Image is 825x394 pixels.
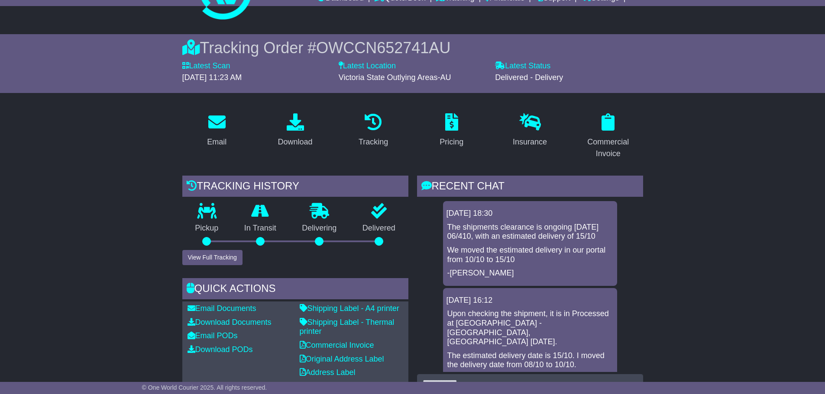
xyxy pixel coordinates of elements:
[289,224,350,233] p: Delivering
[349,224,408,233] p: Delivered
[182,61,230,71] label: Latest Scan
[447,309,613,346] p: Upon checking the shipment, it is in Processed at [GEOGRAPHIC_DATA] - [GEOGRAPHIC_DATA], [GEOGRAP...
[507,110,553,151] a: Insurance
[440,136,463,148] div: Pricing
[447,269,613,278] p: -[PERSON_NAME]
[495,73,563,82] span: Delivered - Delivery
[573,110,643,163] a: Commercial Invoice
[182,73,242,82] span: [DATE] 11:23 AM
[339,61,396,71] label: Latest Location
[434,110,469,151] a: Pricing
[417,176,643,199] div: RECENT CHAT
[188,331,238,340] a: Email PODs
[182,176,408,199] div: Tracking history
[182,278,408,301] div: Quick Actions
[446,209,614,218] div: [DATE] 18:30
[188,304,256,313] a: Email Documents
[182,224,232,233] p: Pickup
[278,136,312,148] div: Download
[300,341,374,349] a: Commercial Invoice
[359,136,388,148] div: Tracking
[447,223,613,241] p: The shipments clearance is ongoing [DATE] 06/410, with an estimated delivery of 15/10
[272,110,318,151] a: Download
[300,318,395,336] a: Shipping Label - Thermal printer
[231,224,289,233] p: In Transit
[513,136,547,148] div: Insurance
[446,296,614,305] div: [DATE] 16:12
[339,73,451,82] span: Victoria State Outlying Areas-AU
[447,351,613,370] p: The estimated delivery date is 15/10. I moved the delivery date from 08/10 to 10/10.
[188,345,253,354] a: Download PODs
[182,250,243,265] button: View Full Tracking
[579,136,637,160] div: Commercial Invoice
[300,304,399,313] a: Shipping Label - A4 printer
[300,368,356,377] a: Address Label
[207,136,226,148] div: Email
[188,318,272,327] a: Download Documents
[182,38,643,57] div: Tracking Order #
[447,246,613,264] p: We moved the estimated delivery in our portal from 10/10 to 15/10
[495,61,550,71] label: Latest Status
[201,110,232,151] a: Email
[316,39,450,57] span: OWCCN652741AU
[353,110,394,151] a: Tracking
[142,384,267,391] span: © One World Courier 2025. All rights reserved.
[300,355,384,363] a: Original Address Label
